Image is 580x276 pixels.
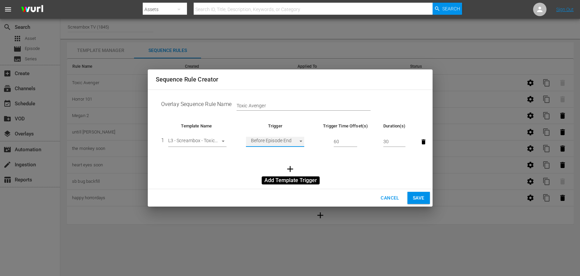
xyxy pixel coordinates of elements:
td: Overlay Sequence Rule Name [156,95,425,116]
img: ans4CAIJ8jUAAAAAAAAAAAAAAAAAAAAAAAAgQb4GAAAAAAAAAAAAAAAAAAAAAAAAJMjXAAAAAAAAAAAAAAAAAAAAAAAAgAT5G... [16,2,48,17]
span: menu [4,5,12,13]
span: Save [413,194,425,202]
th: Template Name [156,123,238,129]
button: Cancel [375,192,404,204]
a: Sign Out [556,7,574,12]
span: Cancel [381,194,399,202]
div: L3 - Screambox - Toxic Avenger [168,137,227,147]
th: Trigger Time Offset(s) [313,123,378,129]
div: Before Episode End [246,137,304,147]
th: Trigger [237,123,313,129]
span: 1 [161,137,164,144]
button: Save [407,192,430,204]
th: Duration(s) [378,123,411,129]
h2: Sequence Rule Creator [156,75,425,85]
span: Search [442,3,460,15]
